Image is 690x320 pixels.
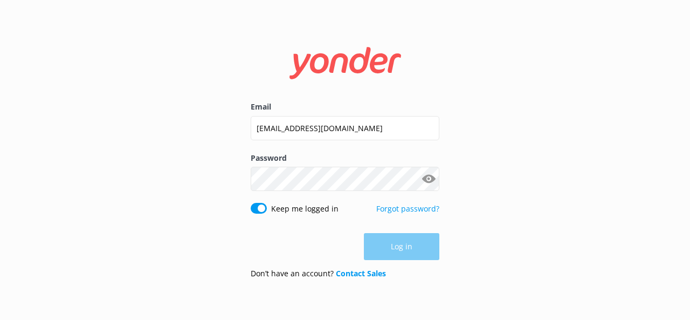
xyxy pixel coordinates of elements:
p: Don’t have an account? [251,268,386,280]
button: Show password [418,168,439,190]
label: Email [251,101,439,113]
a: Forgot password? [376,203,439,214]
input: user@emailaddress.com [251,116,439,140]
a: Contact Sales [336,268,386,278]
label: Password [251,152,439,164]
label: Keep me logged in [271,203,339,215]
